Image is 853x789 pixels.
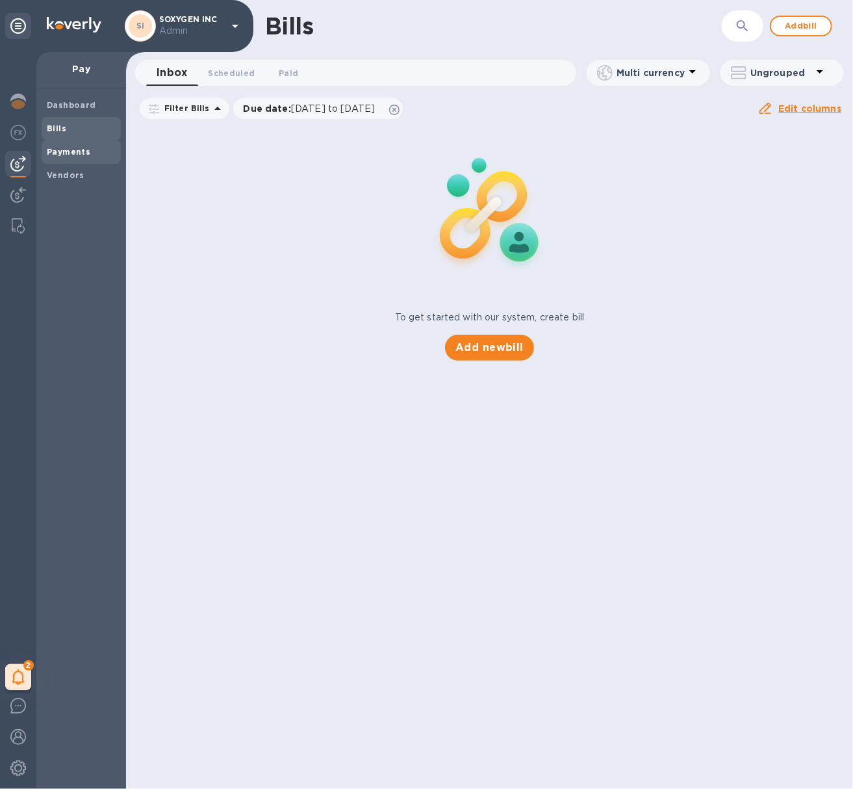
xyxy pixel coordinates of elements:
[265,12,313,40] h1: Bills
[10,125,26,140] img: Foreign exchange
[47,123,66,133] b: Bills
[47,170,84,180] b: Vendors
[455,340,524,356] span: Add new bill
[770,16,832,36] button: Addbill
[445,335,534,361] button: Add newbill
[159,24,224,38] p: Admin
[5,13,31,39] div: Unpin categories
[47,147,90,157] b: Payments
[23,660,34,671] span: 2
[395,311,585,324] p: To get started with our system, create bill
[782,18,821,34] span: Add bill
[291,103,375,114] span: [DATE] to [DATE]
[157,64,187,82] span: Inbox
[159,15,224,38] p: SOXYGEN INC
[208,66,255,80] span: Scheduled
[47,62,116,75] p: Pay
[47,100,96,110] b: Dashboard
[136,21,145,31] b: SI
[47,17,101,32] img: Logo
[778,103,841,114] u: Edit columns
[244,102,382,115] p: Due date :
[233,98,403,119] div: Due date:[DATE] to [DATE]
[159,103,210,114] p: Filter Bills
[279,66,298,80] span: Paid
[617,66,685,79] p: Multi currency
[750,66,812,79] p: Ungrouped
